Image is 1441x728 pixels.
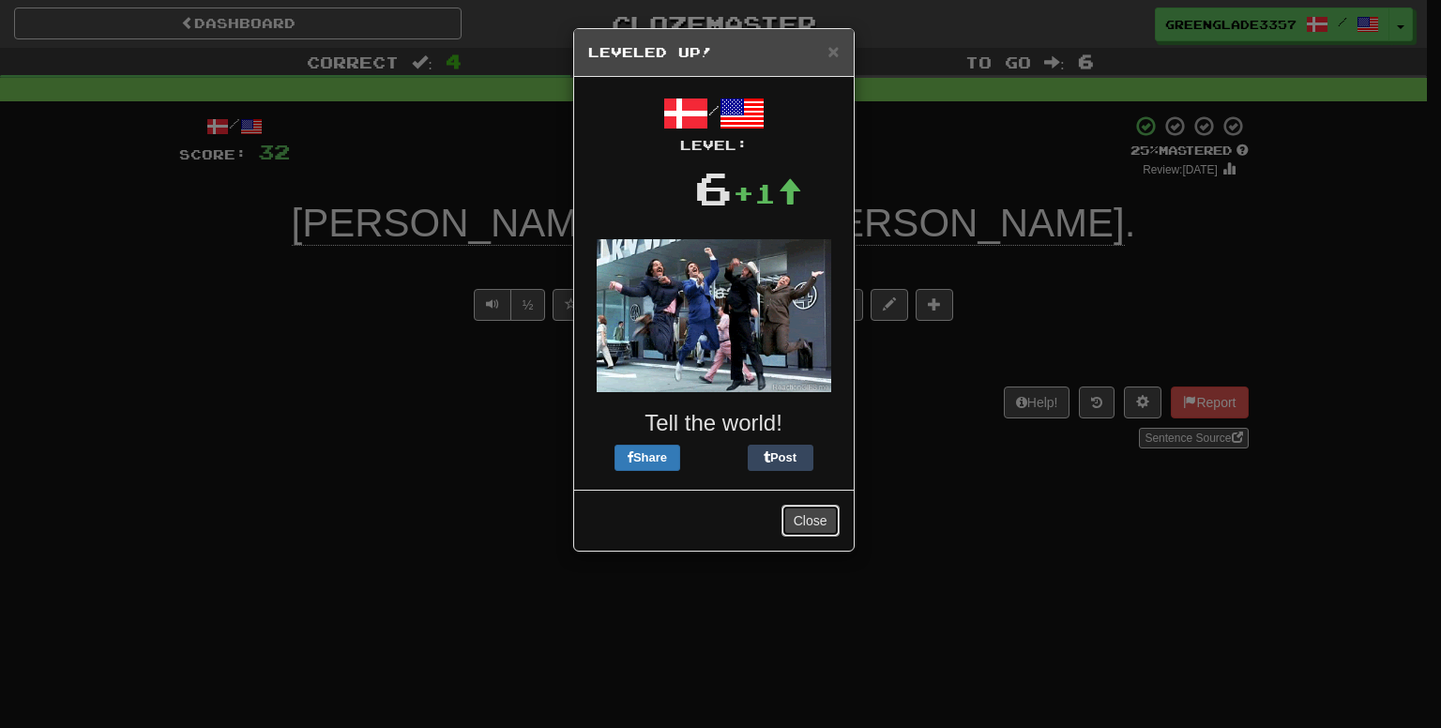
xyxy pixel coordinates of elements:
div: 6 [694,155,733,220]
div: +1 [733,174,802,212]
iframe: X Post Button [680,445,748,471]
div: / [588,91,840,155]
h3: Tell the world! [588,411,840,435]
button: Post [748,445,813,471]
img: anchorman-0f45bd94e4bc77b3e4009f63bd0ea52a2253b4c1438f2773e23d74ae24afd04f.gif [597,239,831,392]
button: Share [614,445,680,471]
button: Close [827,41,839,61]
span: × [827,40,839,62]
div: Level: [588,136,840,155]
button: Close [781,505,840,537]
h5: Leveled Up! [588,43,840,62]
